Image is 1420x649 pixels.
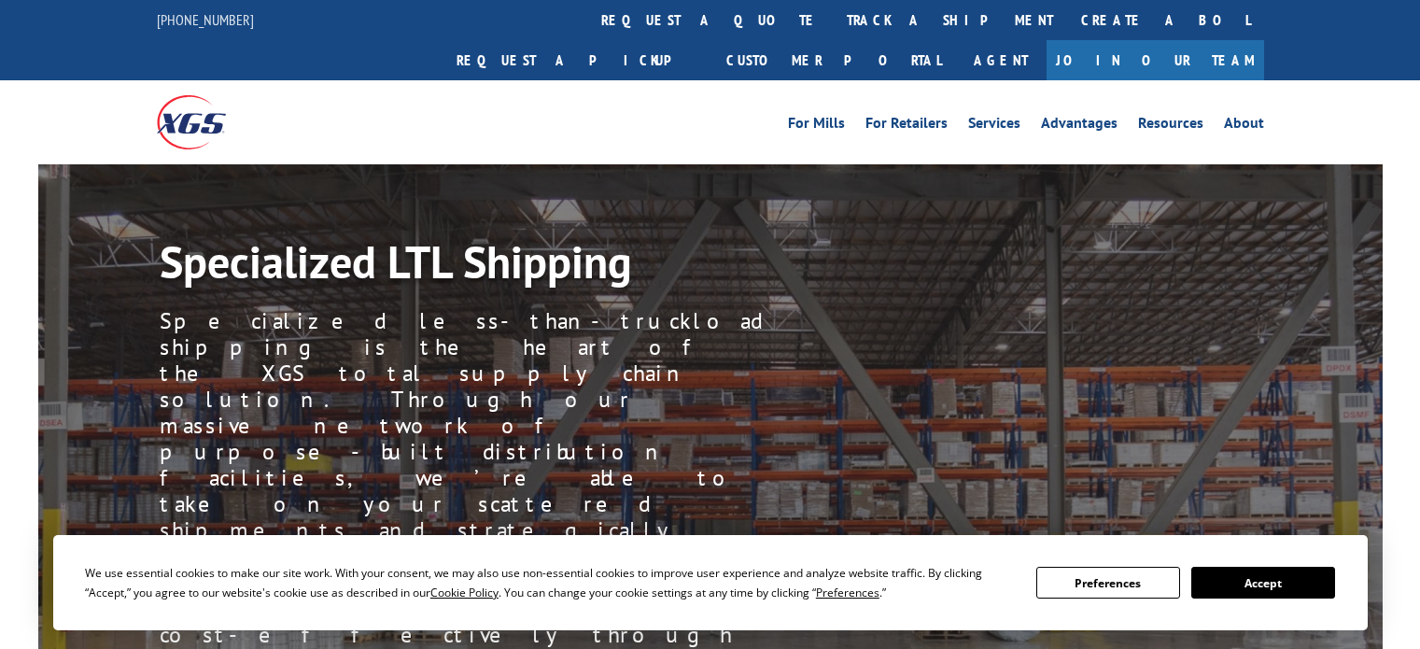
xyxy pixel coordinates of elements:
button: Preferences [1036,567,1180,599]
a: Customer Portal [712,40,955,80]
a: Services [968,116,1020,136]
h1: Specialized LTL Shipping [160,239,729,293]
a: Agent [955,40,1047,80]
span: Cookie Policy [430,585,499,600]
a: Join Our Team [1047,40,1264,80]
a: For Retailers [865,116,948,136]
span: Preferences [816,585,879,600]
div: Cookie Consent Prompt [53,535,1368,630]
div: We use essential cookies to make our site work. With your consent, we may also use non-essential ... [85,563,1014,602]
a: For Mills [788,116,845,136]
a: Request a pickup [443,40,712,80]
button: Accept [1191,567,1335,599]
a: Advantages [1041,116,1118,136]
a: [PHONE_NUMBER] [157,10,254,29]
a: Resources [1138,116,1203,136]
a: About [1224,116,1264,136]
